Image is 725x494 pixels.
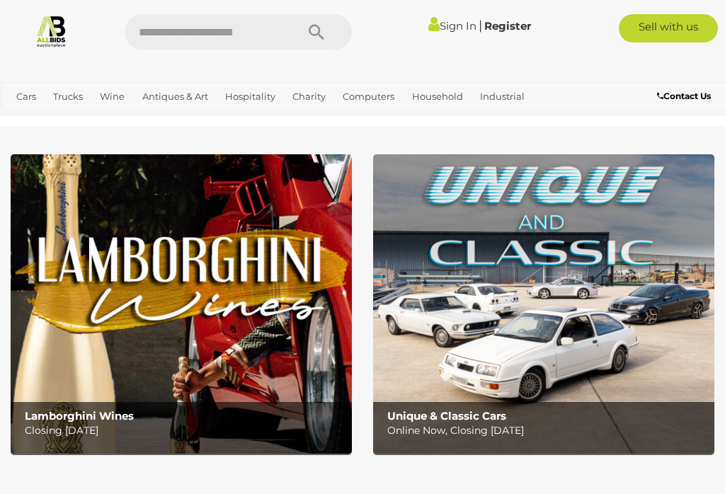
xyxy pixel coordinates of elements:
[137,85,214,108] a: Antiques & Art
[115,108,156,132] a: Sports
[11,154,352,453] img: Lamborghini Wines
[657,88,714,104] a: Contact Us
[35,14,68,47] img: Allbids.com.au
[657,91,711,101] b: Contact Us
[373,154,714,453] img: Unique & Classic Cars
[337,85,400,108] a: Computers
[11,85,42,108] a: Cars
[94,85,130,108] a: Wine
[72,108,110,132] a: Office
[11,154,352,453] a: Lamborghini Wines Lamborghini Wines Closing [DATE]
[619,14,718,42] a: Sell with us
[219,85,281,108] a: Hospitality
[25,409,134,423] b: Lamborghini Wines
[47,85,89,108] a: Trucks
[162,108,274,132] a: [GEOGRAPHIC_DATA]
[287,85,331,108] a: Charity
[25,422,344,440] p: Closing [DATE]
[406,85,469,108] a: Household
[474,85,530,108] a: Industrial
[281,14,352,50] button: Search
[387,422,707,440] p: Online Now, Closing [DATE]
[387,409,506,423] b: Unique & Classic Cars
[428,19,476,33] a: Sign In
[373,154,714,453] a: Unique & Classic Cars Unique & Classic Cars Online Now, Closing [DATE]
[11,108,66,132] a: Jewellery
[479,18,482,33] span: |
[484,19,531,33] a: Register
